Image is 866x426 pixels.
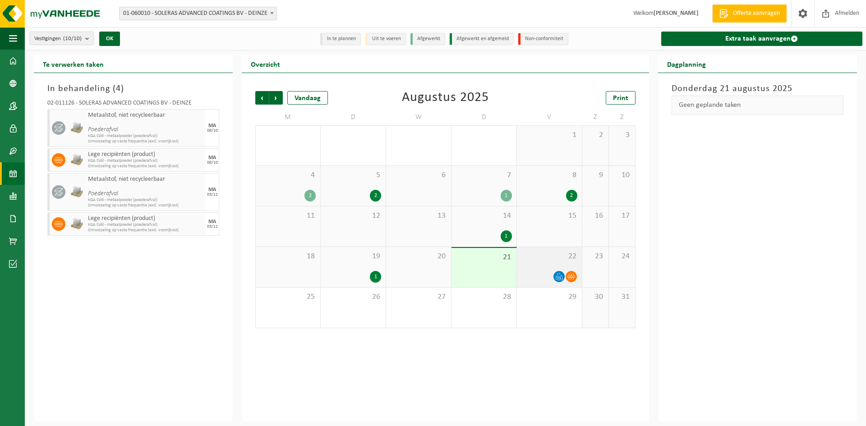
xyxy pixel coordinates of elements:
[521,252,577,261] span: 22
[654,10,699,17] strong: [PERSON_NAME]
[255,91,269,105] span: Vorige
[260,292,316,302] span: 25
[70,185,83,199] img: LP-PA-00000-WDN-11
[609,109,636,125] td: Z
[34,55,113,73] h2: Te verwerken taken
[88,112,203,119] span: Metaalstof, niet recycleerbaar
[587,292,604,302] span: 30
[370,190,381,202] div: 2
[208,155,216,160] div: MA
[207,192,218,197] div: 03/11
[712,5,787,23] a: Offerte aanvragen
[613,170,631,180] span: 10
[518,33,568,45] li: Non-conformiteit
[47,82,219,96] h3: In behandeling ( )
[116,84,121,93] span: 4
[450,33,514,45] li: Afgewerkt en afgemeld
[456,170,512,180] span: 7
[521,170,577,180] span: 8
[120,7,276,20] span: 01-060010 - SOLERAS ADVANCED COATINGS BV - DEINZE
[29,32,94,45] button: Vestigingen(10/10)
[672,82,843,96] h3: Donderdag 21 augustus 2025
[287,91,328,105] div: Vandaag
[88,133,203,139] span: KGA Colli - metaalpoeder (poederafval)
[587,211,604,221] span: 16
[672,96,843,115] div: Geen geplande taken
[88,203,203,208] span: Omwisseling op vaste frequentie (excl. voorrijkost)
[386,109,451,125] td: W
[613,95,628,102] span: Print
[70,153,83,167] img: PB-PA-0000-WDN-00-03
[320,33,361,45] li: In te plannen
[88,197,203,203] span: KGA Colli - metaalpoeder (poederafval)
[208,123,216,128] div: MA
[613,292,631,302] span: 31
[269,91,283,105] span: Volgende
[260,211,316,221] span: 11
[63,36,82,41] count: (10/10)
[88,176,203,183] span: Metaalstof, niet recycleerbaar
[661,32,862,46] a: Extra taak aanvragen
[70,121,83,135] img: LP-PA-00000-WDN-11
[365,33,406,45] li: Uit te voeren
[402,91,489,105] div: Augustus 2025
[613,130,631,140] span: 3
[613,211,631,221] span: 17
[88,158,203,164] span: KGA Colli - metaalpoeder (poederafval)
[88,215,203,222] span: Lege recipiënten (product)
[456,252,512,262] span: 21
[207,128,218,133] div: 06/10
[587,130,604,140] span: 2
[47,100,219,109] div: 02-011126 - SOLERAS ADVANCED COATINGS BV - DEINZE
[501,190,512,202] div: 1
[325,252,381,261] span: 19
[606,91,636,105] a: Print
[456,211,512,221] span: 14
[325,211,381,221] span: 12
[260,252,316,261] span: 18
[119,7,277,20] span: 01-060010 - SOLERAS ADVANCED COATINGS BV - DEINZE
[88,151,203,158] span: Lege recipiënten (product)
[613,252,631,261] span: 24
[325,292,381,302] span: 26
[207,224,218,229] div: 03/11
[207,160,218,165] div: 06/10
[370,271,381,283] div: 1
[208,219,216,224] div: MA
[88,139,203,144] span: Omwisseling op vaste frequentie (excl. voorrijkost)
[501,230,512,242] div: 1
[582,109,609,125] td: Z
[260,170,316,180] span: 4
[731,9,782,18] span: Offerte aanvragen
[88,164,203,169] span: Omwisseling op vaste frequentie (excl. voorrijkost)
[304,190,316,202] div: 2
[88,222,203,228] span: KGA Colli - metaalpoeder (poederafval)
[391,292,447,302] span: 27
[456,292,512,302] span: 28
[521,130,577,140] span: 1
[410,33,445,45] li: Afgewerkt
[88,190,118,197] i: Poederafval
[208,187,216,192] div: MA
[391,170,447,180] span: 6
[34,32,82,46] span: Vestigingen
[88,126,118,133] i: Poederafval
[88,228,203,233] span: Omwisseling op vaste frequentie (excl. voorrijkost)
[325,170,381,180] span: 5
[517,109,582,125] td: V
[255,109,321,125] td: M
[70,217,83,231] img: PB-PA-0000-WDN-00-03
[99,32,120,46] button: OK
[566,190,577,202] div: 2
[391,211,447,221] span: 13
[521,292,577,302] span: 29
[521,211,577,221] span: 15
[451,109,517,125] td: D
[242,55,289,73] h2: Overzicht
[587,252,604,261] span: 23
[391,252,447,261] span: 20
[321,109,386,125] td: D
[587,170,604,180] span: 9
[658,55,715,73] h2: Dagplanning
